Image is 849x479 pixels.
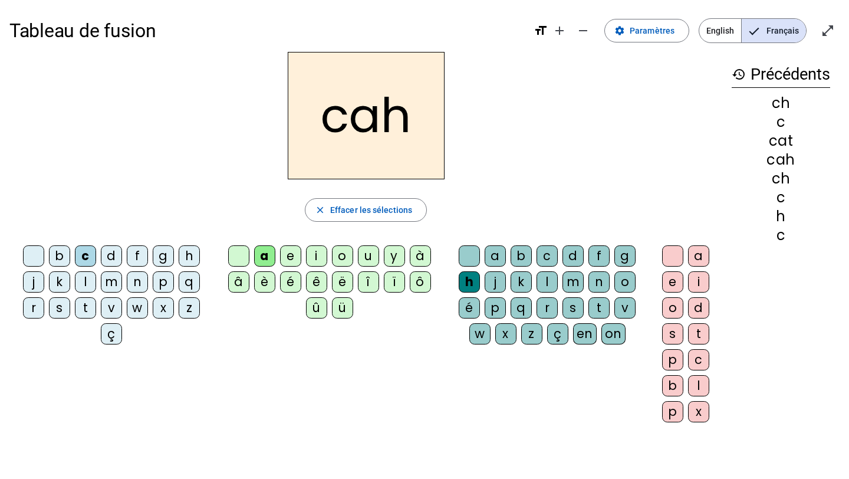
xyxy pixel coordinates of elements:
[332,271,353,293] div: ë
[495,323,516,345] div: x
[688,323,709,345] div: t
[732,134,830,148] div: cat
[604,19,689,42] button: Paramètres
[410,271,431,293] div: ô
[688,401,709,422] div: x
[614,25,625,36] mat-icon: settings
[153,245,174,267] div: g
[511,271,532,293] div: k
[101,323,122,345] div: ç
[459,271,480,293] div: h
[732,96,830,110] div: ch
[588,271,610,293] div: n
[75,271,96,293] div: l
[537,297,558,319] div: r
[511,245,532,267] div: b
[9,12,524,50] h1: Tableau de fusion
[153,297,174,319] div: x
[537,245,558,267] div: c
[485,245,506,267] div: a
[127,297,148,319] div: w
[688,297,709,319] div: d
[179,245,200,267] div: h
[688,349,709,370] div: c
[384,271,405,293] div: ï
[469,323,491,345] div: w
[306,297,327,319] div: û
[699,18,807,43] mat-button-toggle-group: Language selection
[688,375,709,396] div: l
[305,198,427,222] button: Effacer les sélections
[534,24,548,38] mat-icon: format_size
[521,323,542,345] div: z
[288,52,445,179] h2: cah
[153,271,174,293] div: p
[485,297,506,319] div: p
[732,61,830,88] h3: Précédents
[662,297,683,319] div: o
[732,191,830,205] div: c
[547,323,568,345] div: ç
[732,67,746,81] mat-icon: history
[662,349,683,370] div: p
[49,297,70,319] div: s
[315,205,325,215] mat-icon: close
[330,203,412,217] span: Effacer les sélections
[179,297,200,319] div: z
[732,172,830,186] div: ch
[576,24,590,38] mat-icon: remove
[662,401,683,422] div: p
[179,271,200,293] div: q
[614,297,636,319] div: v
[384,245,405,267] div: y
[571,19,595,42] button: Diminuer la taille de la police
[101,245,122,267] div: d
[562,271,584,293] div: m
[101,297,122,319] div: v
[254,271,275,293] div: è
[228,271,249,293] div: â
[662,271,683,293] div: e
[75,297,96,319] div: t
[537,271,558,293] div: l
[699,19,741,42] span: English
[127,245,148,267] div: f
[630,24,674,38] span: Paramètres
[688,245,709,267] div: a
[49,271,70,293] div: k
[821,24,835,38] mat-icon: open_in_full
[280,271,301,293] div: é
[588,245,610,267] div: f
[614,271,636,293] div: o
[614,245,636,267] div: g
[732,228,830,242] div: c
[662,375,683,396] div: b
[332,297,353,319] div: ü
[816,19,840,42] button: Entrer en plein écran
[306,271,327,293] div: ê
[75,245,96,267] div: c
[485,271,506,293] div: j
[23,297,44,319] div: r
[101,271,122,293] div: m
[410,245,431,267] div: à
[562,245,584,267] div: d
[601,323,626,345] div: on
[127,271,148,293] div: n
[732,115,830,129] div: c
[732,153,830,167] div: cah
[511,297,532,319] div: q
[573,323,597,345] div: en
[306,245,327,267] div: i
[49,245,70,267] div: b
[662,323,683,345] div: s
[732,209,830,224] div: h
[742,19,806,42] span: Français
[459,297,480,319] div: é
[23,271,44,293] div: j
[562,297,584,319] div: s
[552,24,567,38] mat-icon: add
[358,245,379,267] div: u
[280,245,301,267] div: e
[588,297,610,319] div: t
